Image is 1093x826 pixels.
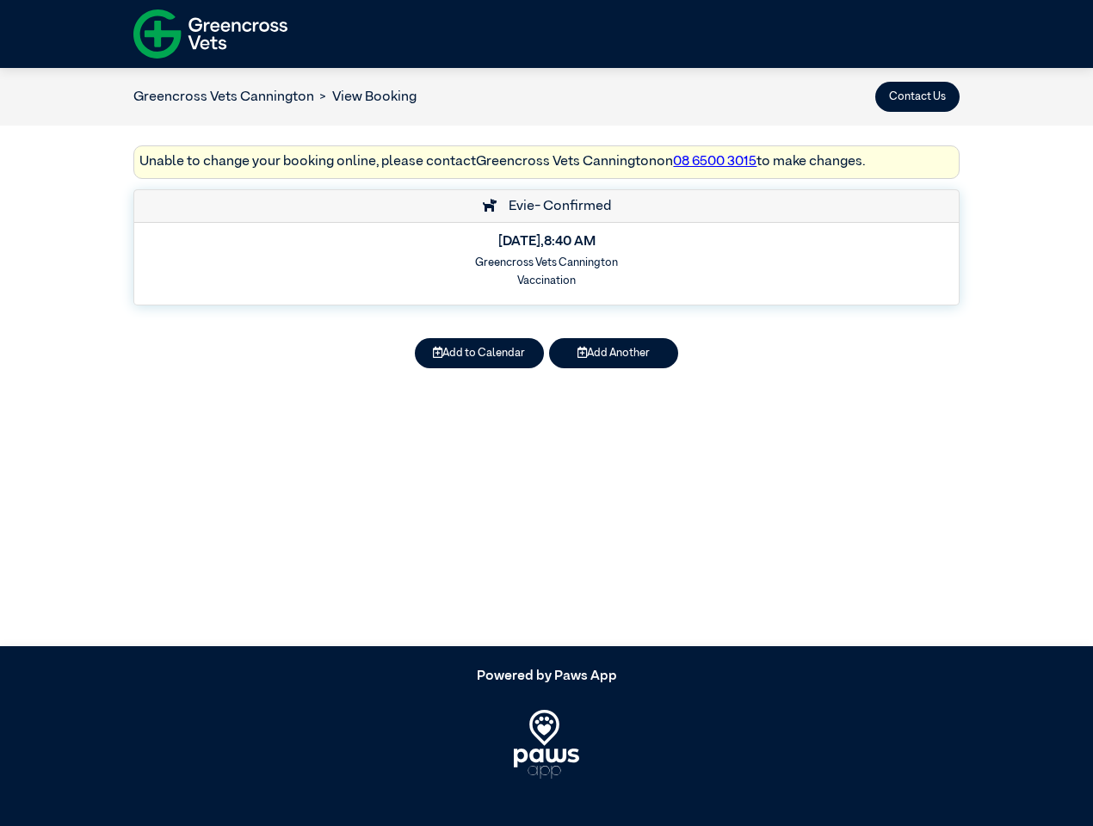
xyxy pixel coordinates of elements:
[549,338,678,368] button: Add Another
[514,710,580,779] img: PawsApp
[133,4,287,64] img: f-logo
[133,90,314,104] a: Greencross Vets Cannington
[145,234,948,250] h5: [DATE] , 8:40 AM
[145,256,948,269] h6: Greencross Vets Cannington
[673,155,756,169] a: 08 6500 3015
[133,87,417,108] nav: breadcrumb
[133,145,960,179] div: Unable to change your booking online, please contact Greencross Vets Cannington on to make changes.
[145,274,948,287] h6: Vaccination
[534,200,611,213] span: - Confirmed
[133,669,960,685] h5: Powered by Paws App
[314,87,417,108] li: View Booking
[500,200,534,213] span: Evie
[875,82,960,112] button: Contact Us
[415,338,544,368] button: Add to Calendar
